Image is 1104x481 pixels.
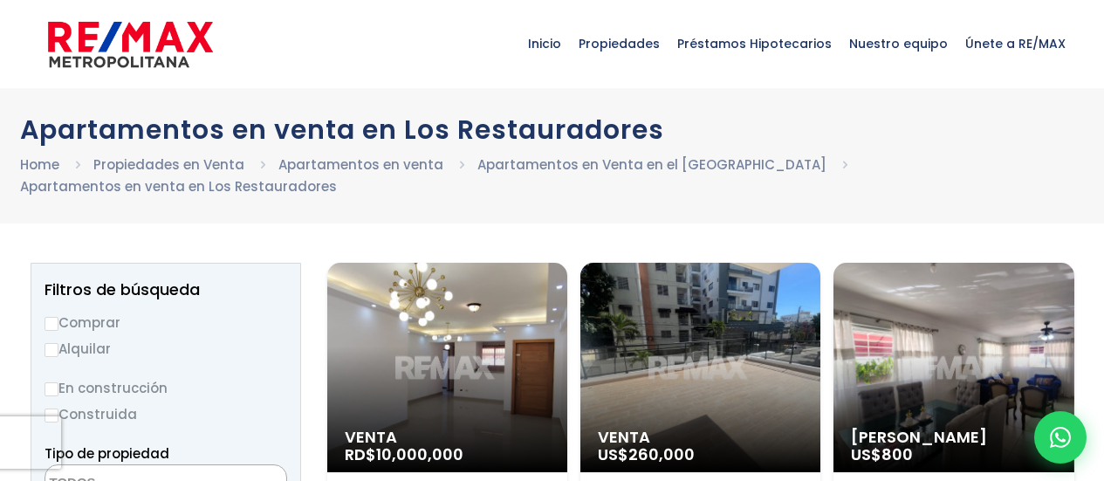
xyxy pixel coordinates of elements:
img: remax-metropolitana-logo [48,18,213,71]
label: Alquilar [45,338,287,360]
span: Tipo de propiedad [45,444,169,463]
label: Comprar [45,312,287,333]
span: US$ [851,443,913,465]
input: Comprar [45,317,58,331]
span: Venta [598,429,803,446]
input: En construcción [45,382,58,396]
a: Propiedades en Venta [93,155,244,174]
span: 260,000 [628,443,695,465]
a: Home [20,155,59,174]
span: RD$ [345,443,463,465]
a: Apartamentos en Venta en el [GEOGRAPHIC_DATA] [477,155,826,174]
span: Nuestro equipo [840,17,957,70]
span: Préstamos Hipotecarios [669,17,840,70]
span: [PERSON_NAME] [851,429,1056,446]
span: Venta [345,429,550,446]
span: 10,000,000 [376,443,463,465]
h2: Filtros de búsqueda [45,281,287,299]
span: Propiedades [570,17,669,70]
label: En construcción [45,377,287,399]
span: 800 [881,443,913,465]
span: Únete a RE/MAX [957,17,1074,70]
a: Apartamentos en venta [278,155,443,174]
li: Apartamentos en venta en Los Restauradores [20,175,337,197]
input: Construida [45,409,58,423]
input: Alquilar [45,343,58,357]
h1: Apartamentos en venta en Los Restauradores [20,114,1085,145]
span: US$ [598,443,695,465]
span: Inicio [519,17,570,70]
label: Construida [45,403,287,425]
